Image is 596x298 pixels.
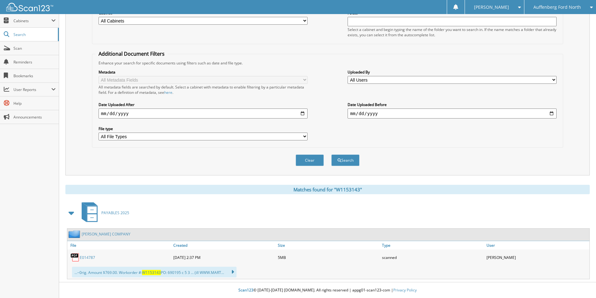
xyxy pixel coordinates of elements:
a: [PERSON_NAME] COMPANY [82,231,130,237]
span: Announcements [13,114,56,120]
a: Created [172,241,276,250]
label: Date Uploaded After [99,102,308,107]
label: Date Uploaded Before [348,102,557,107]
div: © [DATE]-[DATE] [DOMAIN_NAME]. All rights reserved | appg01-scan123-com | [59,283,596,298]
div: ...~0rig. Amount $769.00. Workorder #: PO: 690195 c 5 3 ... (ill WWW.MART... [72,267,237,277]
img: scan123-logo-white.svg [6,3,53,11]
iframe: Chat Widget [565,268,596,298]
input: end [348,109,557,119]
div: 5MB [276,251,381,264]
span: [PERSON_NAME] [474,5,509,9]
span: Scan [13,46,56,51]
input: start [99,109,308,119]
a: Type [380,241,485,250]
label: Metadata [99,69,308,75]
div: Enhance your search for specific documents using filters such as date and file type. [95,60,560,66]
button: Search [331,154,359,166]
div: Select a cabinet and begin typing the name of the folder you want to search in. If the name match... [348,27,557,38]
div: All metadata fields are searched by default. Select a cabinet with metadata to enable filtering b... [99,84,308,95]
span: Search [13,32,55,37]
label: File type [99,126,308,131]
a: Size [276,241,381,250]
a: User [485,241,589,250]
img: folder2.png [69,230,82,238]
span: Auffenberg Ford North [533,5,581,9]
a: Privacy Policy [393,287,417,293]
div: Matches found for "W1153143" [65,185,590,194]
div: scanned [380,251,485,264]
button: Clear [296,154,324,166]
span: PAYABLES 2025 [101,210,129,215]
span: Help [13,101,56,106]
span: W1153143 [142,270,161,275]
span: User Reports [13,87,51,92]
a: File [67,241,172,250]
div: [PERSON_NAME] [485,251,589,264]
span: Reminders [13,59,56,65]
img: PDF.png [70,253,80,262]
a: here [164,90,172,95]
a: E014787 [80,255,95,260]
span: Cabinets [13,18,51,23]
span: Bookmarks [13,73,56,78]
span: Scan123 [238,287,253,293]
label: Uploaded By [348,69,557,75]
div: [DATE] 2:37 PM [172,251,276,264]
legend: Additional Document Filters [95,50,168,57]
a: PAYABLES 2025 [78,200,129,225]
